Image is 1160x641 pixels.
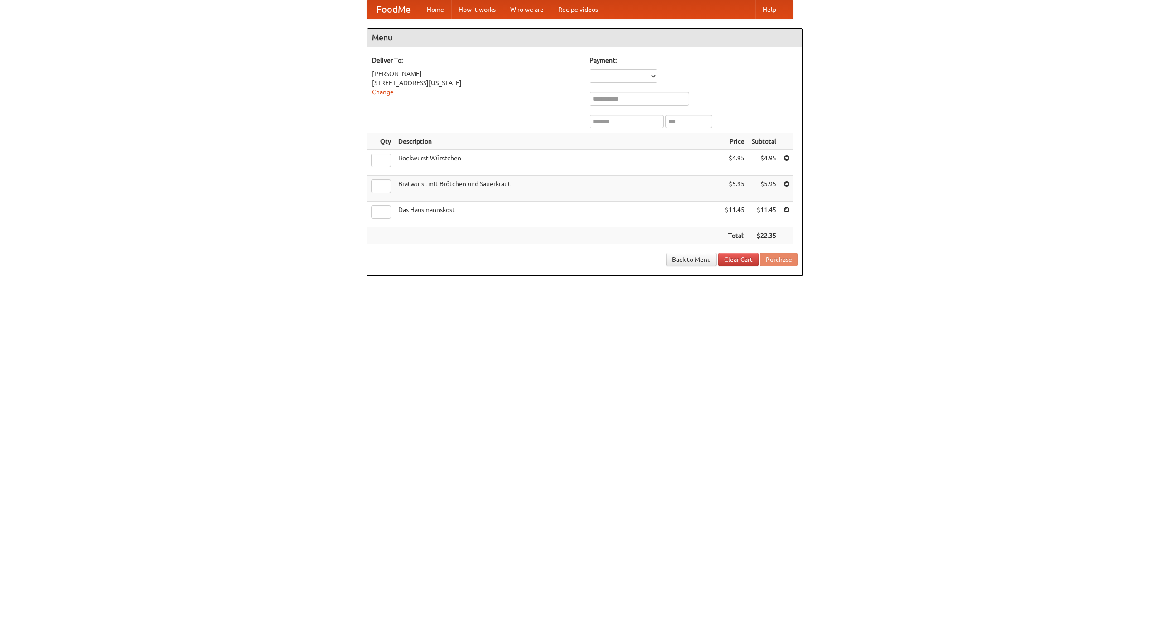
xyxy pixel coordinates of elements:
[748,202,780,227] td: $11.45
[395,202,721,227] td: Das Hausmannskost
[721,202,748,227] td: $11.45
[718,253,759,266] a: Clear Cart
[367,29,802,47] h4: Menu
[748,176,780,202] td: $5.95
[395,133,721,150] th: Description
[395,150,721,176] td: Bockwurst Würstchen
[590,56,798,65] h5: Payment:
[551,0,605,19] a: Recipe videos
[748,227,780,244] th: $22.35
[451,0,503,19] a: How it works
[367,0,420,19] a: FoodMe
[721,176,748,202] td: $5.95
[395,176,721,202] td: Bratwurst mit Brötchen und Sauerkraut
[755,0,783,19] a: Help
[372,88,394,96] a: Change
[748,150,780,176] td: $4.95
[420,0,451,19] a: Home
[666,253,717,266] a: Back to Menu
[721,227,748,244] th: Total:
[367,133,395,150] th: Qty
[748,133,780,150] th: Subtotal
[760,253,798,266] button: Purchase
[372,78,580,87] div: [STREET_ADDRESS][US_STATE]
[721,150,748,176] td: $4.95
[503,0,551,19] a: Who we are
[721,133,748,150] th: Price
[372,69,580,78] div: [PERSON_NAME]
[372,56,580,65] h5: Deliver To:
